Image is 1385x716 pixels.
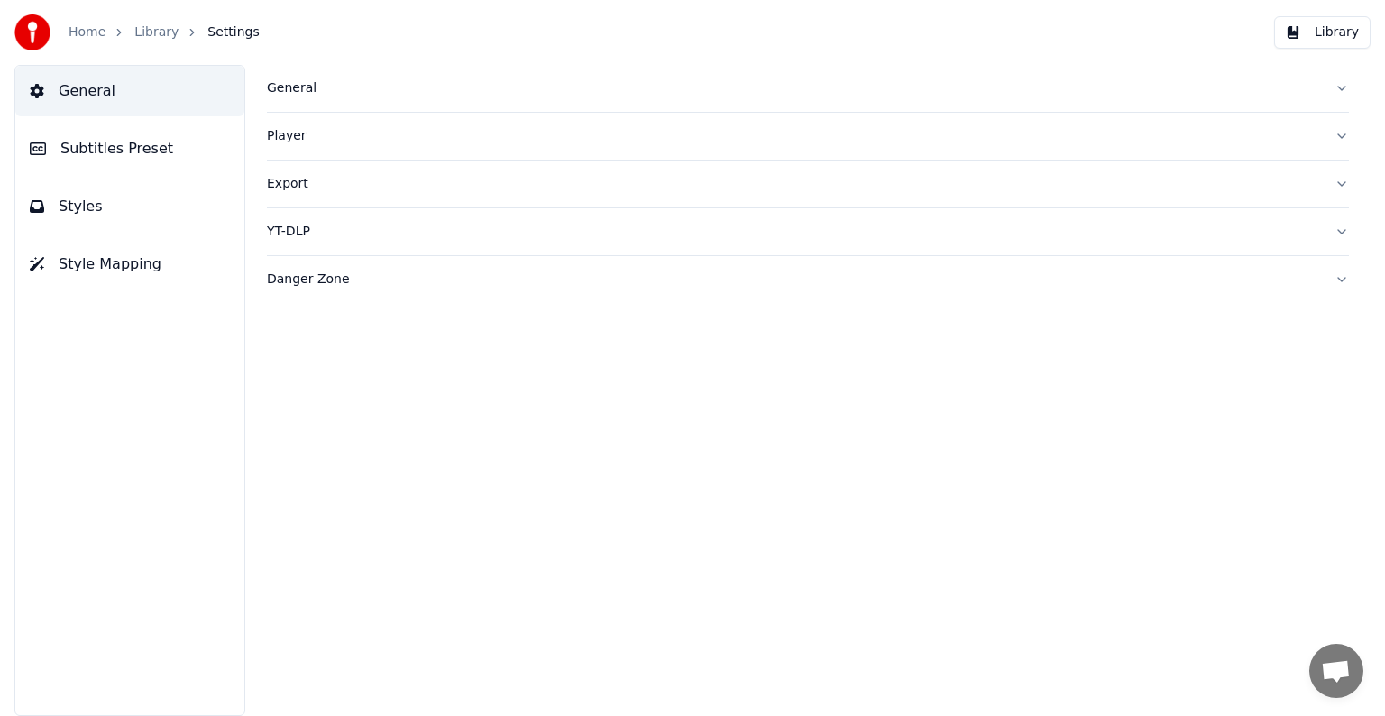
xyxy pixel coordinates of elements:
[60,138,173,160] span: Subtitles Preset
[267,113,1349,160] button: Player
[1274,16,1371,49] button: Library
[267,271,1320,289] div: Danger Zone
[1309,644,1363,698] a: Open chat
[267,65,1349,112] button: General
[15,124,244,174] button: Subtitles Preset
[267,223,1320,241] div: YT-DLP
[59,253,161,275] span: Style Mapping
[69,23,105,41] a: Home
[59,196,103,217] span: Styles
[267,256,1349,303] button: Danger Zone
[267,161,1349,207] button: Export
[59,80,115,102] span: General
[15,239,244,289] button: Style Mapping
[267,208,1349,255] button: YT-DLP
[69,23,260,41] nav: breadcrumb
[14,14,50,50] img: youka
[267,79,1320,97] div: General
[207,23,259,41] span: Settings
[15,181,244,232] button: Styles
[267,127,1320,145] div: Player
[267,175,1320,193] div: Export
[15,66,244,116] button: General
[134,23,179,41] a: Library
